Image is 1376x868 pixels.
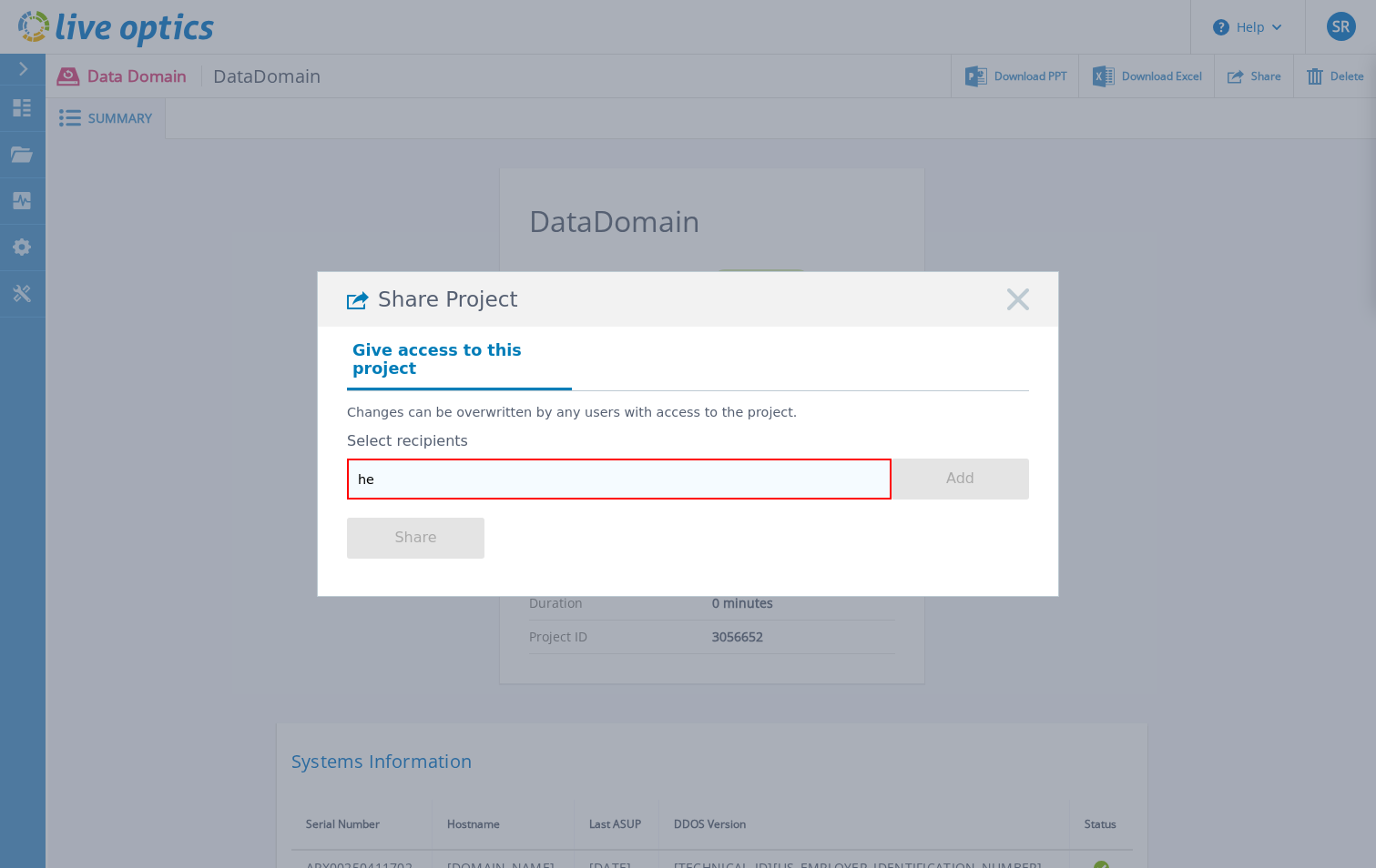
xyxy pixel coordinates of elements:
[347,405,1029,420] p: Changes can be overwritten by any users with access to the project.
[378,288,518,312] span: Share Project
[347,433,1029,449] label: Select recipients
[892,459,1029,500] button: Add
[347,518,484,559] button: Share
[347,459,892,500] input: Enter email address
[347,336,572,390] h4: Give access to this project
